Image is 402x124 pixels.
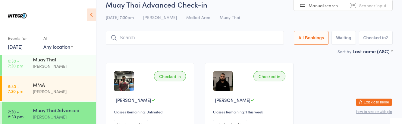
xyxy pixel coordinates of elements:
[106,14,134,20] span: [DATE] 7:30pm
[309,2,338,8] span: Manual search
[33,81,91,88] div: MMA
[143,14,177,20] span: [PERSON_NAME]
[43,33,73,43] div: At
[114,109,188,114] div: Classes Remaining: Unlimited
[33,56,91,63] div: Muay Thai
[353,48,393,54] div: Last name (ASC)
[43,43,73,50] div: Any location
[186,14,210,20] span: Matted Area
[154,71,186,81] div: Checked in
[213,71,233,91] img: image1748947994.png
[294,31,329,45] button: All Bookings
[2,51,96,76] a: 6:30 -7:30 pmMuay Thai[PERSON_NAME]
[356,110,392,114] button: how to secure with pin
[359,2,386,8] span: Scanner input
[33,88,91,95] div: [PERSON_NAME]
[114,71,134,91] img: image1754992741.png
[8,58,23,68] time: 6:30 - 7:30 pm
[33,107,91,113] div: Muay Thai Advanced
[8,33,37,43] div: Events for
[213,109,287,114] div: Classes Remaining: 1 this week
[386,35,388,40] div: 2
[8,43,23,50] a: [DATE]
[338,48,351,54] label: Sort by
[116,97,151,103] span: [PERSON_NAME]
[6,5,29,27] img: Integr8 Bentleigh
[8,109,24,119] time: 7:30 - 8:30 pm
[106,31,284,45] input: Search
[2,76,96,101] a: 6:30 -7:30 pmMMA[PERSON_NAME]
[253,71,285,81] div: Checked in
[331,31,356,45] button: Waiting
[8,84,23,93] time: 6:30 - 7:30 pm
[33,113,91,120] div: [PERSON_NAME]
[33,63,91,70] div: [PERSON_NAME]
[215,97,250,103] span: [PERSON_NAME]
[356,99,392,106] button: Exit kiosk mode
[220,14,240,20] span: Muay Thai
[359,31,393,45] button: Checked in2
